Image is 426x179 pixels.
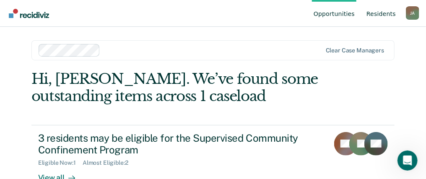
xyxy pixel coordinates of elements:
[9,9,49,18] img: Recidiviz
[38,132,322,156] div: 3 residents may be eligible for the Supervised Community Confinement Program
[397,150,418,171] iframe: Intercom live chat
[83,159,135,166] div: Almost Eligible : 2
[31,70,322,105] div: Hi, [PERSON_NAME]. We’ve found some outstanding items across 1 caseload
[326,47,384,54] div: Clear case managers
[406,6,419,20] div: J A
[38,159,83,166] div: Eligible Now : 1
[406,6,419,20] button: Profile dropdown button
